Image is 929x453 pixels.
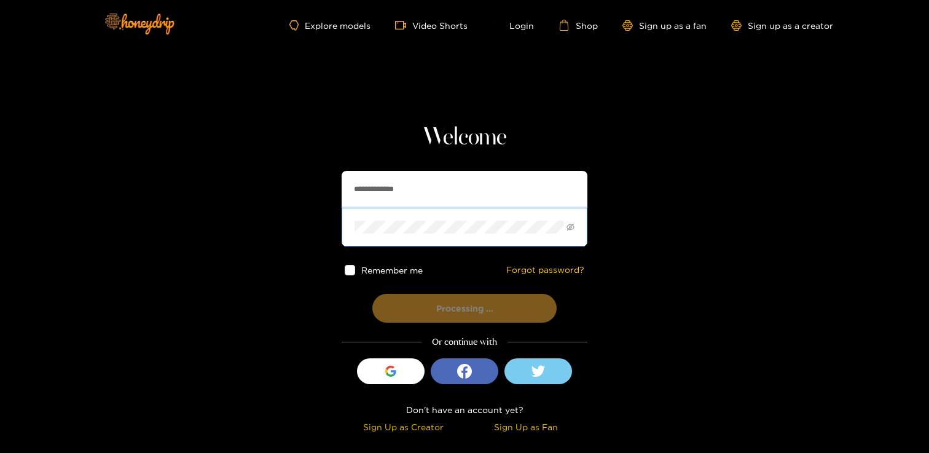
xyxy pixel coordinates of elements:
[361,266,423,275] span: Remember me
[492,20,534,31] a: Login
[566,223,574,231] span: eye-invisible
[731,20,833,31] a: Sign up as a creator
[372,294,557,323] button: Processing ...
[506,265,584,275] a: Forgot password?
[342,403,587,417] div: Don't have an account yet?
[559,20,598,31] a: Shop
[622,20,707,31] a: Sign up as a fan
[345,420,461,434] div: Sign Up as Creator
[342,335,587,349] div: Or continue with
[395,20,468,31] a: Video Shorts
[342,123,587,152] h1: Welcome
[395,20,412,31] span: video-camera
[468,420,584,434] div: Sign Up as Fan
[289,20,370,31] a: Explore models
